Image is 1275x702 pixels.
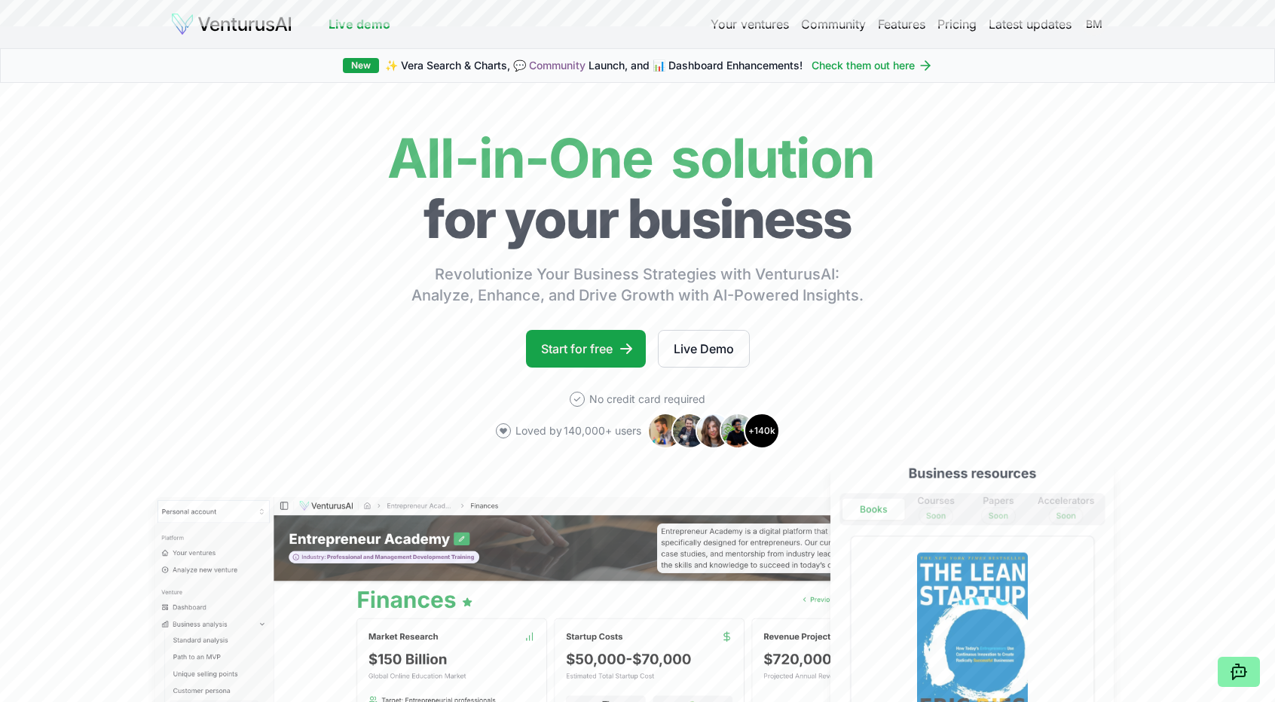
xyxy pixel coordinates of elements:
[658,330,750,368] a: Live Demo
[526,330,646,368] a: Start for free
[671,413,708,449] img: Avatar 2
[343,58,379,73] div: New
[812,58,933,73] a: Check them out here
[385,58,803,73] span: ✨ Vera Search & Charts, 💬 Launch, and 📊 Dashboard Enhancements!
[720,413,756,449] img: Avatar 4
[647,413,683,449] img: Avatar 1
[529,59,586,72] a: Community
[1084,14,1105,35] button: BM
[696,413,732,449] img: Avatar 3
